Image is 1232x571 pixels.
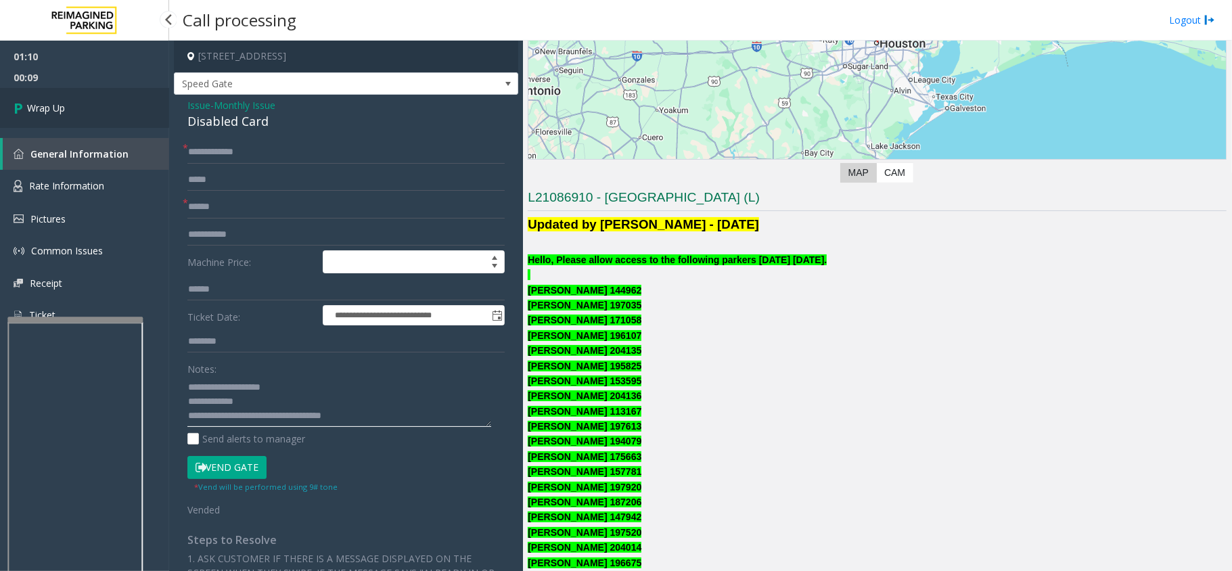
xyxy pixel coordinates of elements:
span: Updated by [PERSON_NAME] - [DATE] [528,217,759,231]
font: [PERSON_NAME] 197035 [528,300,641,311]
img: 'icon' [14,309,22,321]
img: logout [1204,13,1215,27]
span: Ticket [29,309,55,321]
font: [PERSON_NAME] 171058 [528,315,641,325]
h4: Steps to Resolve [187,534,505,547]
img: 'icon' [14,279,23,288]
a: Logout [1169,13,1215,27]
div: Disabled Card [187,112,505,131]
font: [PERSON_NAME] 147942 [528,511,641,522]
small: Vend will be performed using 9# tone [194,482,338,492]
span: Wrap Up [27,101,65,115]
label: CAM [876,163,913,183]
span: General Information [30,147,129,160]
span: Toggle popup [489,306,504,325]
font: [PERSON_NAME] 196675 [528,557,641,568]
span: Decrease value [485,262,504,273]
font: [PERSON_NAME] 144962 [528,285,641,296]
label: Notes: [187,357,216,376]
span: Vended [187,503,220,516]
font: [PERSON_NAME] 157781 [528,466,641,477]
font: [PERSON_NAME] 113167 [528,406,641,417]
font: [PERSON_NAME] 195825 [528,361,641,371]
button: Vend Gate [187,456,267,479]
label: Map [840,163,877,183]
font: [PERSON_NAME] 204014 [528,542,641,553]
a: General Information [3,138,169,170]
span: Issue [187,98,210,112]
font: [PERSON_NAME] 204136 [528,390,641,401]
label: Machine Price: [184,250,319,273]
span: - [210,99,275,112]
h3: L21086910 - [GEOGRAPHIC_DATA] (L) [528,189,1227,211]
h4: [STREET_ADDRESS] [174,41,518,72]
span: Rate Information [29,179,104,192]
div: 1019 Congress Street, Houston, TX [869,18,886,43]
img: 'icon' [14,180,22,192]
span: Receipt [30,277,62,290]
font: [PERSON_NAME] 187206 [528,497,641,507]
h3: Call processing [176,3,303,37]
span: Increase value [485,251,504,262]
img: 'icon' [14,214,24,223]
font: [PERSON_NAME] 204135 [528,345,641,356]
font: [PERSON_NAME] 153595 [528,375,641,386]
font: Hello, Please allow access to the following parkers [DATE] [DATE]. [528,254,827,265]
font: [PERSON_NAME] 194079 [528,436,641,447]
font: [PERSON_NAME] 197920 [528,482,641,493]
label: Send alerts to manager [187,432,305,446]
span: Pictures [30,212,66,225]
label: Ticket Date: [184,305,319,325]
img: 'icon' [14,246,24,256]
font: [PERSON_NAME] 196107 [528,330,641,341]
span: Speed Gate [175,73,449,95]
font: [PERSON_NAME] 175663 [528,451,641,462]
span: Monthly Issue [214,98,275,112]
font: [PERSON_NAME] 197613 [528,421,641,432]
img: 'icon' [14,149,24,159]
font: [PERSON_NAME] 197520 [528,527,641,538]
span: Common Issues [31,244,103,257]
